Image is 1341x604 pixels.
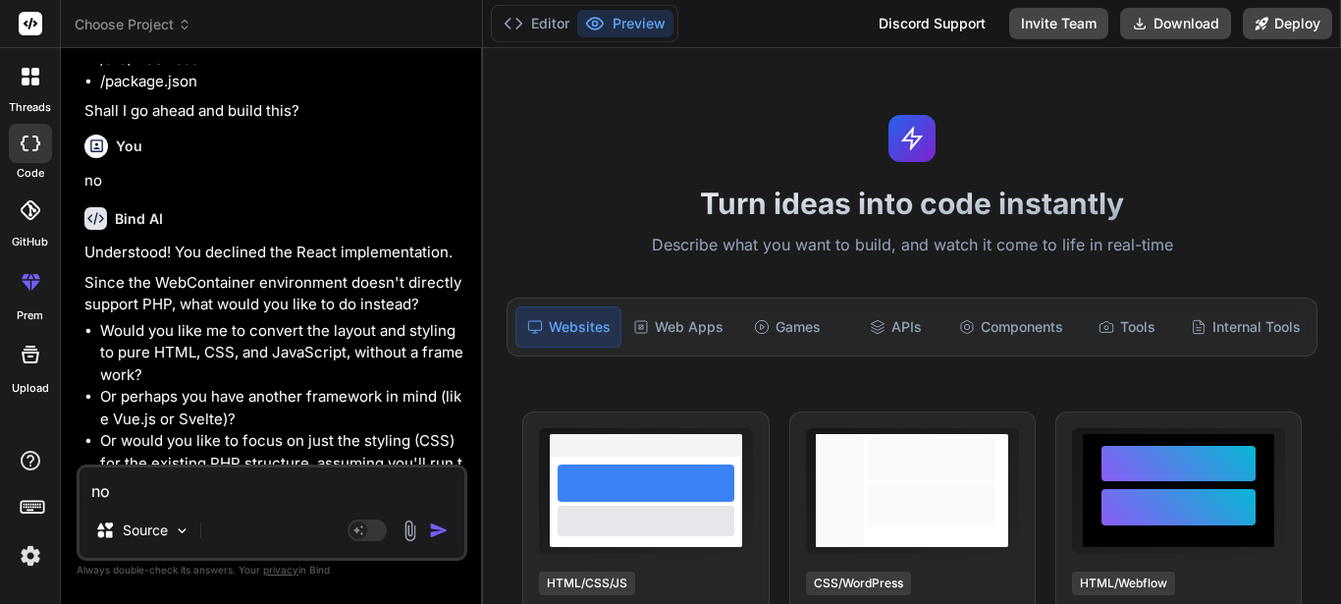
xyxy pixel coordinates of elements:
[100,320,463,387] li: Would you like me to convert the layout and styling to pure HTML, CSS, and JavaScript, without a ...
[806,572,911,595] div: CSS/WordPress
[123,521,168,540] p: Source
[399,520,421,542] img: attachment
[1120,8,1231,39] button: Download
[625,306,731,348] div: Web Apps
[100,430,463,497] li: Or would you like to focus on just the styling (CSS) for the existing PHP structure, assuming you...
[84,100,463,123] p: Shall I go ahead and build this?
[9,99,51,116] label: threads
[1243,8,1332,39] button: Deploy
[263,564,298,576] span: privacy
[75,15,191,34] span: Choose Project
[1009,8,1108,39] button: Invite Team
[17,307,43,324] label: prem
[951,306,1071,348] div: Components
[84,242,463,264] p: Understood! You declined the React implementation.
[735,306,839,348] div: Games
[539,572,635,595] div: HTML/CSS/JS
[515,306,621,348] div: Websites
[867,8,997,39] div: Discord Support
[496,10,577,37] button: Editor
[115,209,163,229] h6: Bind AI
[1075,306,1179,348] div: Tools
[12,380,49,397] label: Upload
[84,272,463,316] p: Since the WebContainer environment doesn't directly support PHP, what would you like to do instead?
[14,539,47,573] img: settings
[100,71,463,93] li: /package.json
[17,165,44,182] label: code
[577,10,673,37] button: Preview
[100,386,463,430] li: Or perhaps you have another framework in mind (like Vue.js or Svelte)?
[174,522,190,539] img: Pick Models
[1183,306,1309,348] div: Internal Tools
[495,233,1329,258] p: Describe what you want to build, and watch it come to life in real-time
[12,234,48,250] label: GitHub
[495,186,1329,221] h1: Turn ideas into code instantly
[1072,572,1175,595] div: HTML/Webflow
[116,137,142,156] h6: You
[429,521,449,540] img: icon
[843,306,947,348] div: APIs
[77,561,467,579] p: Always double-check its answers. Your in Bind
[84,170,463,192] p: no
